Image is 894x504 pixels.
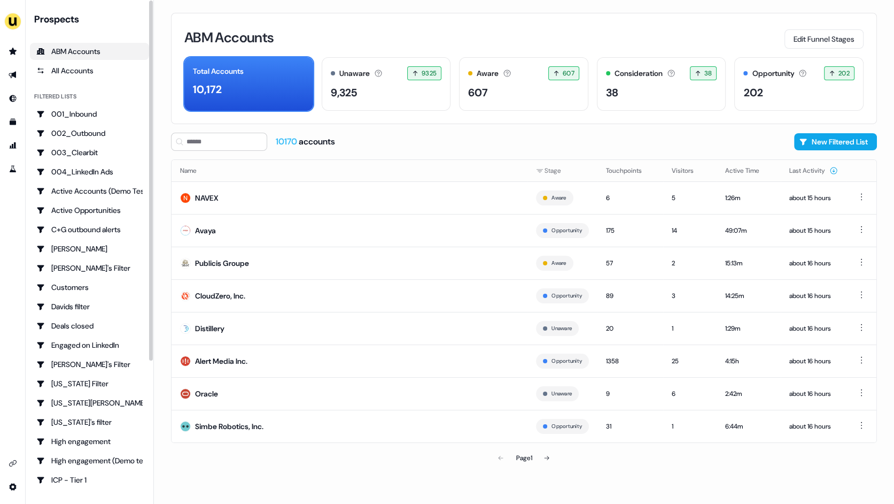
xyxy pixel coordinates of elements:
a: Go to Georgia Filter [30,375,149,392]
div: CloudZero, Inc. [195,291,245,301]
div: 89 [606,291,655,301]
div: 2 [672,258,708,269]
a: Go to Engaged on LinkedIn [30,337,149,354]
div: about 16 hours [789,421,838,432]
button: Last Activity [789,161,838,180]
span: 10170 [276,136,299,147]
div: Active Accounts (Demo Test) [36,186,143,196]
div: about 16 hours [789,291,838,301]
button: Touchpoints [606,161,655,180]
div: Unaware [339,68,370,79]
div: [US_STATE] Filter [36,378,143,389]
a: Go to Active Opportunities [30,202,149,219]
div: accounts [276,136,335,148]
div: 004_LinkedIn Ads [36,166,143,177]
div: 57 [606,258,655,269]
div: Aware [477,68,499,79]
a: ABM Accounts [30,43,149,60]
div: 002_Outbound [36,128,143,139]
a: Go to Charlotte Stone [30,240,149,257]
a: Go to C+G outbound alerts [30,221,149,238]
a: Go to Georgia's filter [30,414,149,431]
div: 9,325 [331,85,357,101]
div: 25 [672,356,708,366]
div: NAVEX [195,193,219,203]
div: Active Opportunities [36,205,143,216]
button: Opportunity [551,422,582,431]
div: 6 [672,388,708,399]
div: [PERSON_NAME]'s Filter [36,359,143,370]
div: 1 [672,323,708,334]
a: Go to 004_LinkedIn Ads [30,163,149,180]
div: Customers [36,282,143,293]
div: Oracle [195,388,218,399]
div: High engagement (Demo testing) [36,455,143,466]
a: Go to attribution [4,137,21,154]
a: Go to High engagement [30,433,149,450]
div: 001_Inbound [36,109,143,119]
div: Alert Media Inc. [195,356,247,366]
a: Go to Charlotte's Filter [30,259,149,277]
a: Go to Geneviève's Filter [30,356,149,373]
a: Go to outbound experience [4,66,21,83]
div: 003_Clearbit [36,147,143,158]
a: Go to Georgia Slack [30,394,149,411]
a: Go to prospects [4,43,21,60]
div: Total Accounts [193,66,244,77]
div: about 16 hours [789,356,838,366]
button: Aware [551,193,566,203]
div: [US_STATE][PERSON_NAME] [36,398,143,408]
div: 202 [743,85,763,101]
div: 20 [606,323,655,334]
button: Aware [551,258,566,268]
div: Consideration [615,68,663,79]
div: Stage [536,165,589,176]
button: Active Time [725,161,772,180]
a: Go to experiments [4,161,21,178]
div: 175 [606,225,655,236]
a: Go to integrations [4,455,21,472]
div: 607 [468,85,488,101]
div: Page 1 [516,453,532,463]
button: Edit Funnel Stages [784,29,864,49]
a: Go to Inbound [4,90,21,107]
div: All Accounts [36,65,143,76]
div: [US_STATE]'s filter [36,417,143,427]
button: Unaware [551,389,572,399]
span: 202 [838,68,850,79]
div: C+G outbound alerts [36,224,143,235]
div: 1:26m [725,193,772,203]
th: Name [172,160,527,181]
div: Opportunity [752,68,794,79]
a: Go to 002_Outbound [30,125,149,142]
div: Avaya [195,225,216,236]
div: about 16 hours [789,388,838,399]
div: 1 [672,421,708,432]
div: 1:29m [725,323,772,334]
span: 9325 [422,68,437,79]
button: Opportunity [551,226,582,235]
div: Engaged on LinkedIn [36,340,143,350]
div: Filtered lists [34,92,76,101]
div: Prospects [34,13,149,26]
div: Simbe Robotics, Inc. [195,421,263,432]
div: 2:42m [725,388,772,399]
div: High engagement [36,436,143,447]
a: All accounts [30,62,149,79]
div: Distillery [195,323,224,334]
a: Go to integrations [4,478,21,495]
div: Publicis Groupe [195,258,249,269]
div: [PERSON_NAME] [36,243,143,254]
div: 38 [606,85,618,101]
div: 3 [672,291,708,301]
a: Go to 003_Clearbit [30,144,149,161]
div: 31 [606,421,655,432]
div: 6 [606,193,655,203]
h3: ABM Accounts [184,30,274,44]
div: 14:25m [725,291,772,301]
div: 4:15h [725,356,772,366]
div: 6:44m [725,421,772,432]
a: Go to templates [4,113,21,131]
a: Go to Deals closed [30,317,149,334]
div: 10,172 [193,81,222,97]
